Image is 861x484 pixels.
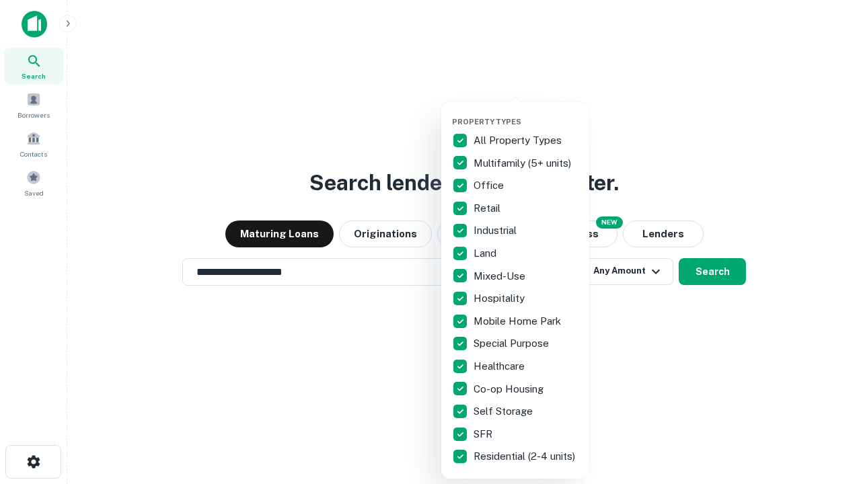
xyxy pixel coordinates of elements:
p: Co-op Housing [474,381,546,397]
p: Residential (2-4 units) [474,448,578,465]
p: Multifamily (5+ units) [474,155,574,171]
iframe: Chat Widget [794,376,861,441]
p: Mobile Home Park [474,313,564,329]
p: Self Storage [474,403,535,419]
p: Office [474,177,507,194]
p: Industrial [474,223,519,239]
p: Retail [474,200,503,216]
p: Mixed-Use [474,268,528,284]
p: Special Purpose [474,335,552,352]
p: Land [474,245,499,261]
p: Healthcare [474,358,527,374]
p: SFR [474,426,495,442]
p: All Property Types [474,132,564,149]
span: Property Types [452,118,521,126]
p: Hospitality [474,290,527,307]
